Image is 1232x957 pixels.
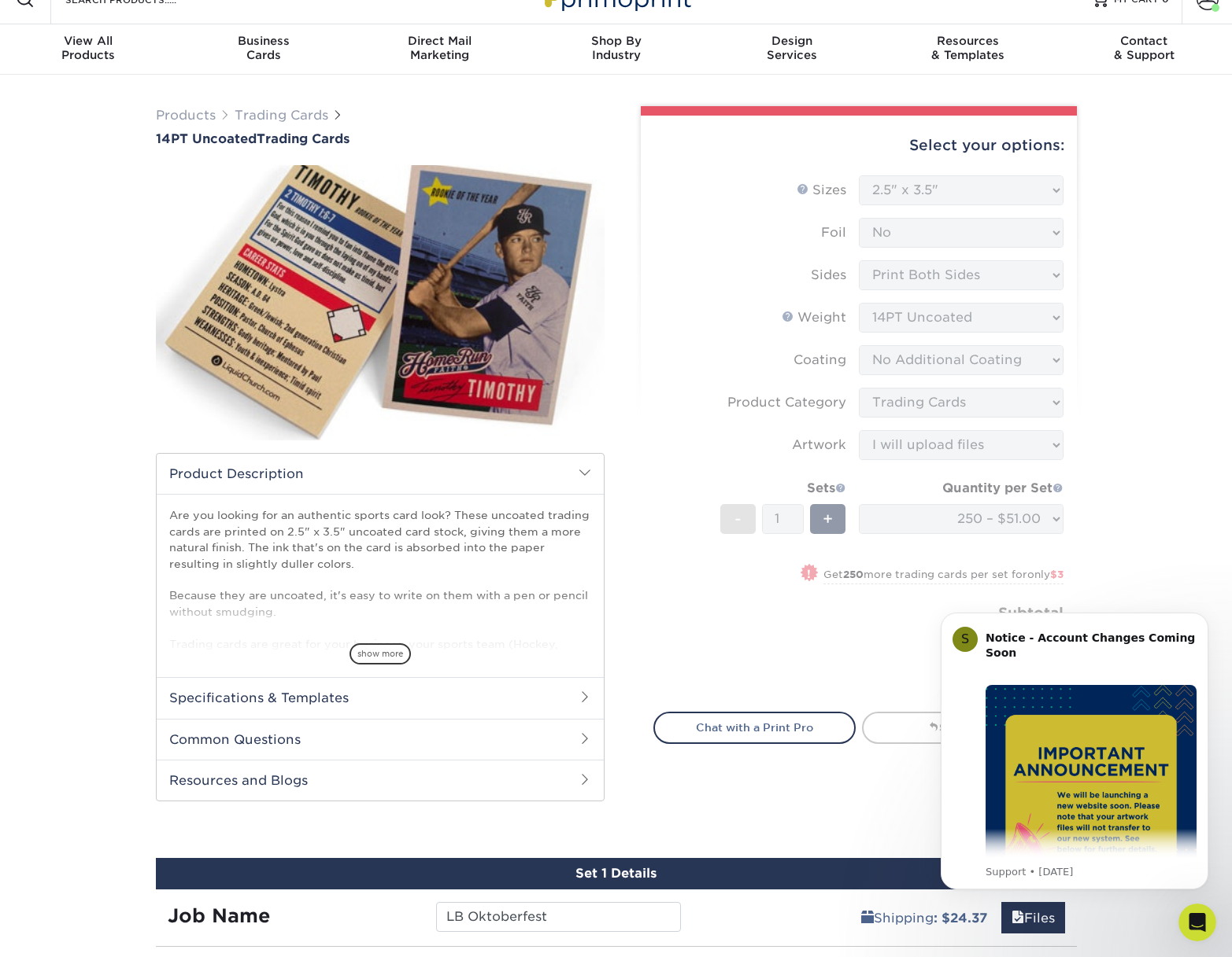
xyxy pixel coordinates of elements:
[352,34,528,62] div: Marketing
[1056,34,1232,48] span: Contact
[1056,24,1232,75] a: Contact& Support
[157,677,604,718] h2: Specifications & Templates
[156,148,605,458] img: 14PT Uncoated 01
[176,34,353,48] span: Business
[704,34,880,62] div: Services
[1012,911,1024,926] span: files
[528,34,705,62] div: Industry
[157,454,604,494] h2: Product Description
[176,34,353,62] div: Cards
[880,24,1056,75] a: Resources& Templates
[880,34,1056,48] span: Resources
[4,909,134,951] iframe: Google Customer Reviews
[156,858,1077,889] div: Set 1 Details
[168,904,270,927] strong: Job Name
[157,760,604,801] h2: Resources and Blogs
[528,34,705,48] span: Shop By
[176,24,353,75] a: BusinessCards
[156,108,216,123] a: Products
[436,902,681,932] input: Enter a job name
[653,712,856,743] a: Chat with a Print Pro
[861,911,874,926] span: shipping
[862,712,1064,743] a: Start Over
[528,24,705,75] a: Shop ByIndustry
[704,34,880,48] span: Design
[156,131,605,146] a: 14PT UncoatedTrading Cards
[934,911,987,926] b: : $24.37
[1001,902,1065,933] a: Files
[1178,904,1216,941] iframe: Intercom live chat
[157,719,604,760] h2: Common Questions
[352,34,528,48] span: Direct Mail
[653,116,1064,175] div: Select your options:
[235,108,328,123] a: Trading Cards
[917,589,1232,915] iframe: Intercom notifications message
[350,643,411,664] span: show more
[352,24,528,75] a: Direct MailMarketing
[851,902,997,933] a: Shipping: $24.37
[704,24,880,75] a: DesignServices
[880,34,1056,62] div: & Templates
[156,131,257,146] span: 14PT Uncoated
[169,507,591,683] p: Are you looking for an authentic sports card look? These uncoated trading cards are printed on 2....
[1056,34,1232,62] div: & Support
[156,131,605,146] h1: Trading Cards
